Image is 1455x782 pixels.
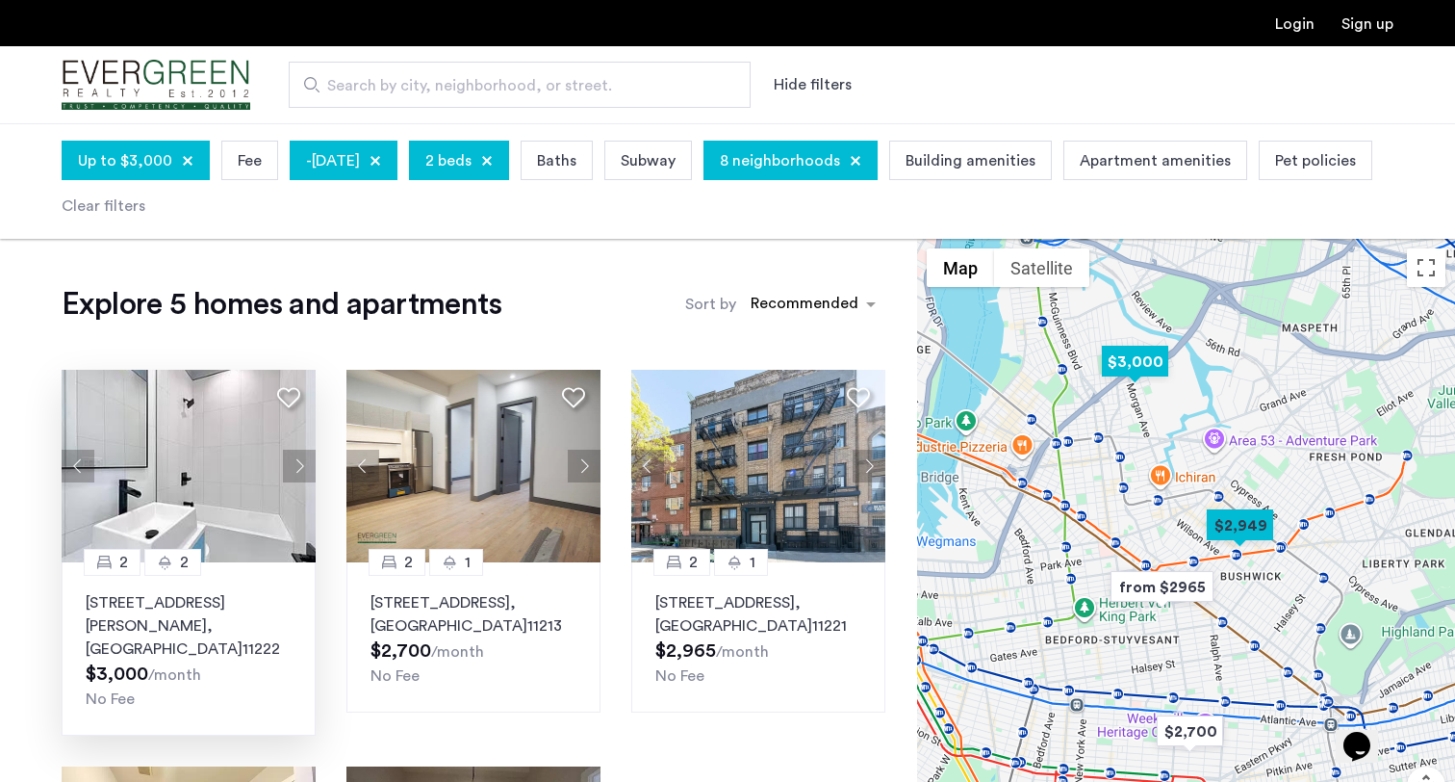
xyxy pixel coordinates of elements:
[994,248,1089,287] button: Show satellite imagery
[346,450,379,482] button: Previous apartment
[431,644,484,660] sub: /month
[346,370,600,562] img: 1998_638340329647249900.jpeg
[425,149,472,172] span: 2 beds
[537,149,576,172] span: Baths
[631,450,664,482] button: Previous apartment
[327,74,697,97] span: Search by city, neighborhood, or street.
[404,551,413,574] span: 2
[289,62,751,108] input: Apartment Search
[62,49,250,121] a: Cazamio Logo
[306,149,312,172] span: -
[346,562,600,713] a: 21[STREET_ADDRESS], [GEOGRAPHIC_DATA]11213No Fee
[685,293,736,316] label: Sort by
[370,668,420,684] span: No Fee
[370,591,576,638] p: [STREET_ADDRESS] 11213
[62,49,250,121] img: logo
[148,667,201,683] sub: /month
[1341,16,1393,32] a: Registration
[62,370,316,562] img: 218_638482808496383561.jpeg
[631,370,885,562] img: 3_638330844220542015.jpeg
[312,149,360,172] span: [DATE]
[741,287,885,322] ng-select: sort-apartment
[370,641,431,661] span: $2,700
[720,149,840,172] span: 8 neighborhoods
[1407,248,1445,287] button: Toggle fullscreen view
[1094,340,1176,383] div: $3,000
[631,562,885,713] a: 21[STREET_ADDRESS], [GEOGRAPHIC_DATA]11221No Fee
[568,450,600,482] button: Next apartment
[748,292,858,320] div: Recommended
[906,149,1035,172] span: Building amenities
[283,450,316,482] button: Next apartment
[1275,149,1356,172] span: Pet policies
[62,562,316,736] a: 22[STREET_ADDRESS][PERSON_NAME], [GEOGRAPHIC_DATA]11222No Fee
[62,285,501,324] h1: Explore 5 homes and apartments
[927,248,994,287] button: Show street map
[1080,149,1231,172] span: Apartment amenities
[119,551,128,574] span: 2
[689,551,698,574] span: 2
[655,641,716,661] span: $2,965
[86,665,148,684] span: $3,000
[62,195,145,218] div: Clear filters
[180,551,189,574] span: 2
[238,149,262,172] span: Fee
[1199,504,1281,547] div: $2,949
[853,450,885,482] button: Next apartment
[86,691,135,707] span: No Fee
[1336,705,1397,763] iframe: chat widget
[1103,565,1221,609] div: from $2965
[655,668,704,684] span: No Fee
[1149,710,1231,753] div: $2,700
[86,591,292,661] p: [STREET_ADDRESS][PERSON_NAME] 11222
[78,149,172,172] span: Up to $3,000
[716,644,769,660] sub: /month
[62,450,94,482] button: Previous apartment
[655,591,861,638] p: [STREET_ADDRESS] 11221
[750,551,755,574] span: 1
[1275,16,1315,32] a: Login
[465,551,471,574] span: 1
[774,73,852,96] button: Show or hide filters
[621,149,676,172] span: Subway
